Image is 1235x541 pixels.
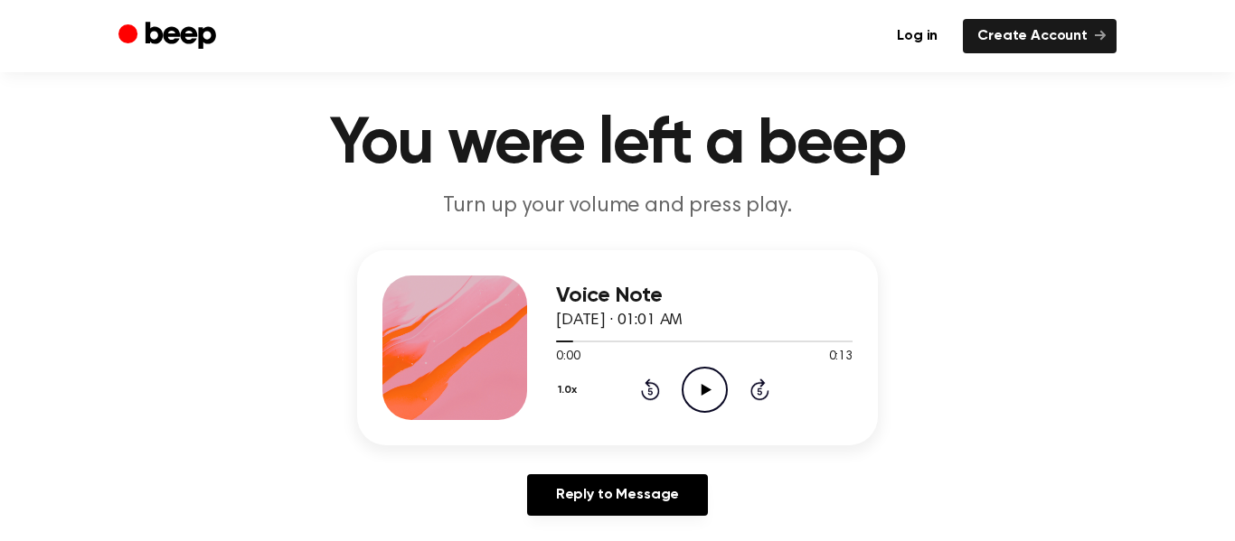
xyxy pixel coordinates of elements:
[556,348,580,367] span: 0:00
[829,348,853,367] span: 0:13
[556,312,683,329] span: [DATE] · 01:01 AM
[963,19,1117,53] a: Create Account
[118,19,221,54] a: Beep
[556,284,853,308] h3: Voice Note
[882,19,952,53] a: Log in
[155,112,1080,177] h1: You were left a beep
[556,375,584,406] button: 1.0x
[270,191,965,221] p: Turn up your volume and press play.
[527,474,708,516] a: Reply to Message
